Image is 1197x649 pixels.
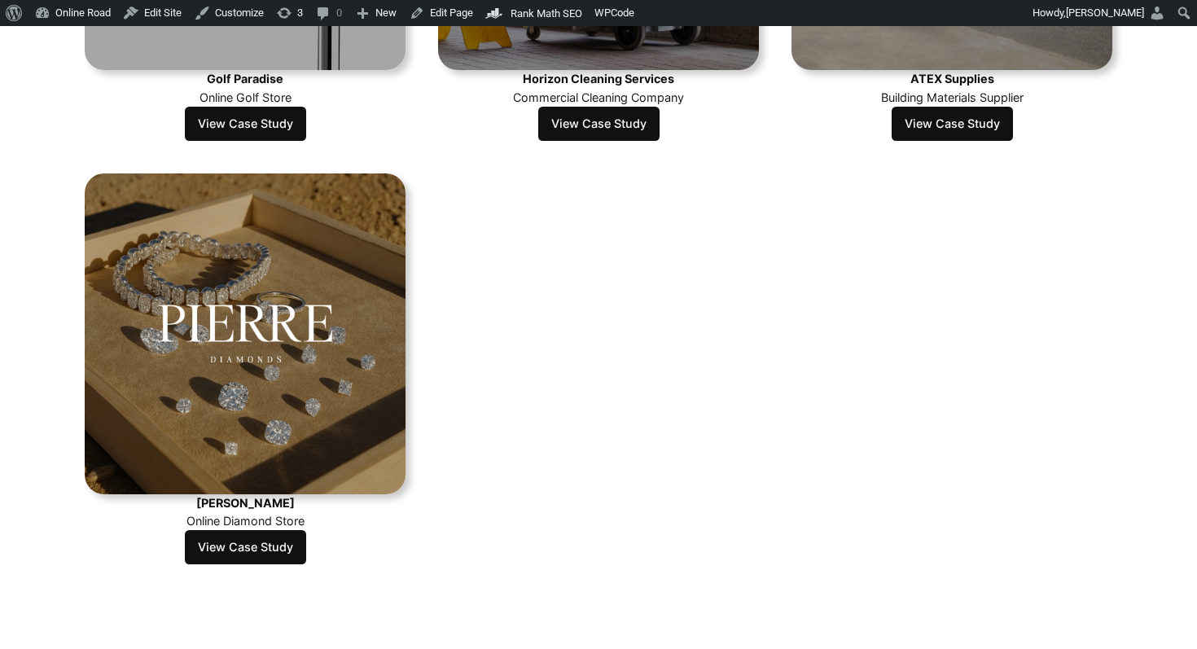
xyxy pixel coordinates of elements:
strong: ATEX Supplies [910,72,994,86]
strong: Horizon Cleaning Services [523,72,674,86]
a: View Case Study [185,530,306,564]
span: [PERSON_NAME] [1066,7,1144,19]
p: Online Diamond Store [186,512,305,530]
p: Commercial Cleaning Company [513,89,684,107]
span: Rank Math SEO [511,7,582,20]
a: View Case Study [185,107,306,141]
strong: [PERSON_NAME] [196,496,295,510]
p: Building Materials Supplier [881,89,1024,107]
a: View Case Study [892,107,1013,141]
strong: Golf Paradise [207,72,283,86]
p: Online Golf Store [199,89,292,107]
a: View Case Study [538,107,660,141]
